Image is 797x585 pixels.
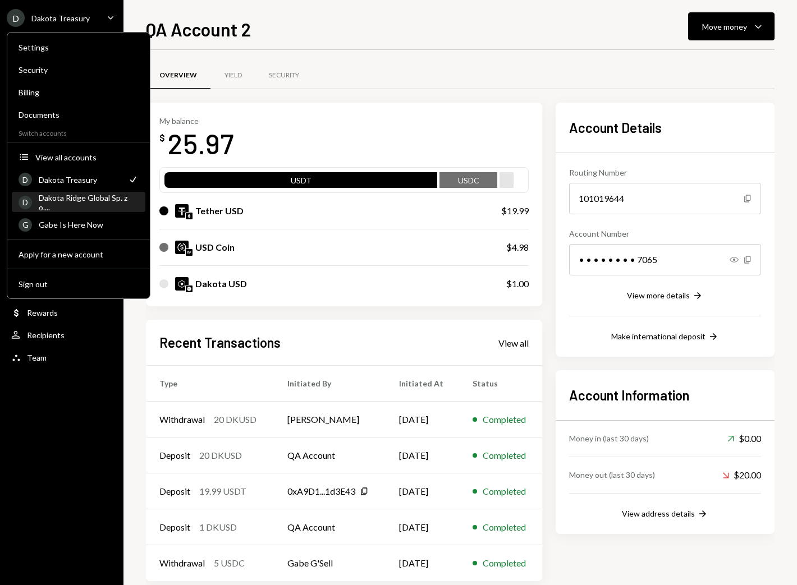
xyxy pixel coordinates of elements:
div: Move money [702,21,747,33]
td: Gabe G'Sell [274,545,386,581]
button: Apply for a new account [12,245,145,265]
a: Documents [12,104,145,125]
div: Rewards [27,308,58,317]
button: Sign out [12,274,145,294]
div: Sign out [19,279,139,289]
div: Team [27,353,47,362]
a: Security [12,59,145,80]
th: Initiated At [386,366,459,402]
div: $0.00 [727,432,761,445]
th: Initiated By [274,366,386,402]
div: $20.00 [722,468,761,482]
div: G [19,218,32,232]
div: USDT [164,174,437,190]
div: Completed [483,413,526,426]
div: Security [19,65,139,75]
h2: Account Information [569,386,761,404]
div: Withdrawal [159,556,205,570]
a: Settings [12,37,145,57]
div: D [7,9,25,27]
div: Deposit [159,449,190,462]
a: Billing [12,82,145,102]
div: $1.00 [506,277,529,291]
div: Settings [19,43,139,52]
div: Dakota USD [195,277,247,291]
div: Deposit [159,520,190,534]
a: View all [498,337,529,349]
div: Dakota Ridge Global Sp. z o.... [39,193,139,212]
a: DDakota Ridge Global Sp. z o.... [12,192,145,212]
div: D [19,173,32,186]
div: Deposit [159,485,190,498]
div: Documents [19,110,139,119]
td: [DATE] [386,402,459,437]
img: DKUSD [175,277,189,291]
div: 0xA9D1...1d3E43 [287,485,355,498]
h2: Account Details [569,118,761,137]
td: QA Account [274,437,386,473]
button: Move money [688,12,775,40]
div: Money in (last 30 days) [569,432,649,444]
a: Security [255,61,313,90]
div: 1 DKUSD [199,520,237,534]
a: Overview [146,61,210,90]
button: View address details [622,508,708,520]
a: Team [7,347,117,367]
div: Money out (last 30 days) [569,469,655,481]
div: 5 USDC [214,556,245,570]
div: USD Coin [195,241,235,254]
img: optimism-mainnet [186,249,193,256]
button: View all accounts [12,148,145,168]
div: Withdrawal [159,413,205,426]
div: Tether USD [195,204,244,218]
img: USDT [175,204,189,218]
button: Make international deposit [611,331,719,343]
div: Recipients [27,330,65,340]
div: Apply for a new account [19,250,139,259]
th: Type [146,366,274,402]
div: Gabe Is Here Now [39,220,139,229]
div: Account Number [569,228,761,239]
div: • • • • • • • • 7065 [569,244,761,275]
div: $19.99 [501,204,529,218]
div: View all [498,338,529,349]
div: 101019644 [569,183,761,214]
div: 20 DKUSD [214,413,256,426]
div: 25.97 [167,126,233,161]
div: View address details [622,509,695,518]
td: [DATE] [386,509,459,545]
td: [DATE] [386,437,459,473]
div: Completed [483,449,526,462]
div: Switch accounts [7,127,150,137]
td: [PERSON_NAME] [274,402,386,437]
div: View all accounts [35,153,139,162]
img: base-mainnet [186,285,193,292]
h1: QA Account 2 [146,18,251,40]
a: GGabe Is Here Now [12,214,145,234]
div: Billing [19,87,139,97]
h2: Recent Transactions [159,333,281,352]
div: Make international deposit [611,331,706,341]
a: Rewards [7,302,117,323]
img: USDC [175,241,189,254]
div: Completed [483,556,526,570]
a: Recipients [7,325,117,345]
div: Dakota Treasury [31,13,90,23]
button: View more details [627,290,703,302]
div: View more details [627,291,690,300]
th: Status [459,366,542,402]
div: Yield [225,71,242,80]
div: D [19,196,32,209]
a: Yield [210,61,255,90]
div: Security [269,71,299,80]
div: Dakota Treasury [39,175,121,185]
img: ethereum-mainnet [186,213,193,219]
td: QA Account [274,509,386,545]
div: Completed [483,520,526,534]
div: Overview [159,71,197,80]
div: My balance [159,116,233,126]
div: Routing Number [569,167,761,178]
div: $ [159,132,165,144]
div: 20 DKUSD [199,449,242,462]
td: [DATE] [386,545,459,581]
